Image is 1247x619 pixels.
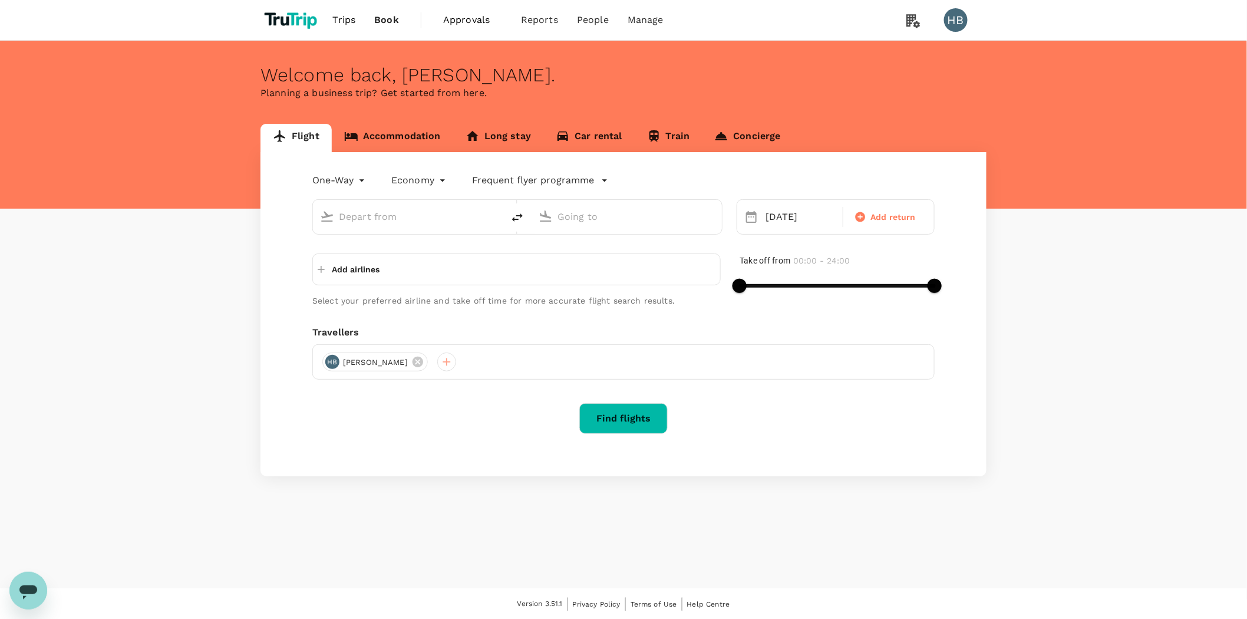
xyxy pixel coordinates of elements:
span: [PERSON_NAME] [336,357,415,368]
span: Approvals [443,13,502,27]
button: Find flights [579,403,668,434]
a: Accommodation [332,124,453,152]
p: Add airlines [332,264,380,275]
div: Economy [391,171,448,190]
span: Take off from [740,256,790,265]
p: Frequent flyer programme [472,173,594,187]
a: Car rental [543,124,635,152]
a: Privacy Policy [573,598,621,611]
button: Frequent flyer programme [472,173,608,187]
a: Concierge [702,124,793,152]
span: 00:00 - 24:00 [794,256,850,265]
div: HB [944,8,968,32]
div: One-Way [312,171,368,190]
div: HB [325,355,339,369]
input: Going to [557,208,697,226]
iframe: Button to launch messaging window, conversation in progress [9,572,47,610]
span: Terms of Use [631,600,677,608]
span: Help Centre [687,600,730,608]
a: Long stay [453,124,543,152]
button: delete [503,203,532,232]
img: TruTrip logo [260,7,324,33]
span: Book [374,13,399,27]
div: Welcome back , [PERSON_NAME] . [260,64,987,86]
button: Open [714,215,716,218]
a: Terms of Use [631,598,677,611]
span: Version 3.51.1 [517,598,563,610]
span: Manage [628,13,664,27]
span: Reports [521,13,558,27]
input: Depart from [339,208,479,226]
button: Add airlines [318,259,380,280]
span: People [577,13,609,27]
div: Travellers [312,325,935,340]
div: [DATE] [761,205,840,229]
a: Flight [260,124,332,152]
span: Trips [333,13,356,27]
span: Privacy Policy [573,600,621,608]
p: Planning a business trip? Get started from here. [260,86,987,100]
span: Add return [871,211,916,223]
a: Help Centre [687,598,730,611]
a: Train [635,124,702,152]
p: Select your preferred airline and take off time for more accurate flight search results. [312,295,721,307]
button: Open [495,215,497,218]
div: HB[PERSON_NAME] [322,353,428,371]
